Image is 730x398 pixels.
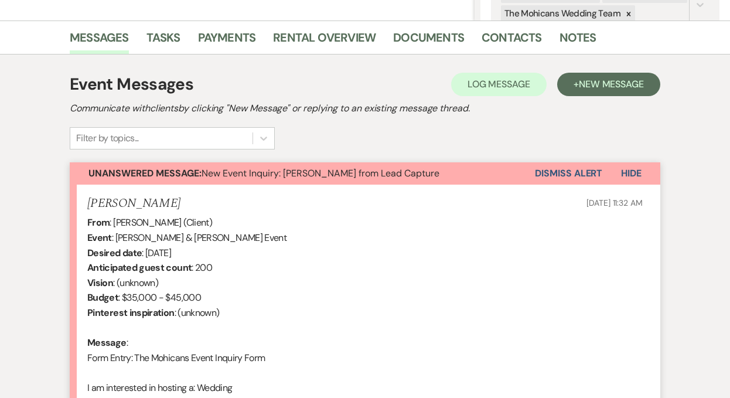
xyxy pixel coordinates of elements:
[586,198,643,208] span: [DATE] 11:32 AM
[87,232,112,244] b: Event
[535,162,602,185] button: Dismiss Alert
[87,247,142,259] b: Desired date
[87,277,113,289] b: Vision
[501,5,622,22] div: The Mohicans Wedding Team
[560,28,596,54] a: Notes
[393,28,464,54] a: Documents
[87,336,127,349] b: Message
[198,28,256,54] a: Payments
[76,131,139,145] div: Filter by topics...
[87,261,192,274] b: Anticipated guest count
[88,167,439,179] span: New Event Inquiry: [PERSON_NAME] from Lead Capture
[468,78,530,90] span: Log Message
[273,28,376,54] a: Rental Overview
[621,167,642,179] span: Hide
[482,28,542,54] a: Contacts
[70,162,535,185] button: Unanswered Message:New Event Inquiry: [PERSON_NAME] from Lead Capture
[602,162,660,185] button: Hide
[87,307,175,319] b: Pinterest inspiration
[146,28,180,54] a: Tasks
[70,72,193,97] h1: Event Messages
[70,28,129,54] a: Messages
[579,78,644,90] span: New Message
[451,73,547,96] button: Log Message
[87,291,118,304] b: Budget
[88,167,202,179] strong: Unanswered Message:
[87,196,180,211] h5: [PERSON_NAME]
[557,73,660,96] button: +New Message
[70,101,660,115] h2: Communicate with clients by clicking "New Message" or replying to an existing message thread.
[87,216,110,229] b: From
